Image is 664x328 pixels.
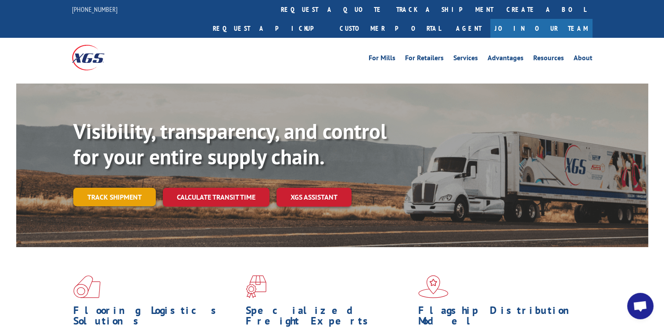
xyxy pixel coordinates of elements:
[73,275,100,298] img: xgs-icon-total-supply-chain-intelligence-red
[72,5,118,14] a: [PHONE_NUMBER]
[453,55,478,64] a: Services
[490,19,592,38] a: Join Our Team
[533,55,564,64] a: Resources
[73,117,387,170] b: Visibility, transparency, and control for your entire supply chain.
[405,55,444,64] a: For Retailers
[627,293,653,319] div: Open chat
[276,188,352,207] a: XGS ASSISTANT
[574,55,592,64] a: About
[447,19,490,38] a: Agent
[369,55,395,64] a: For Mills
[488,55,524,64] a: Advantages
[333,19,447,38] a: Customer Portal
[246,275,266,298] img: xgs-icon-focused-on-flooring-red
[73,188,156,206] a: Track shipment
[418,275,449,298] img: xgs-icon-flagship-distribution-model-red
[163,188,269,207] a: Calculate transit time
[206,19,333,38] a: Request a pickup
